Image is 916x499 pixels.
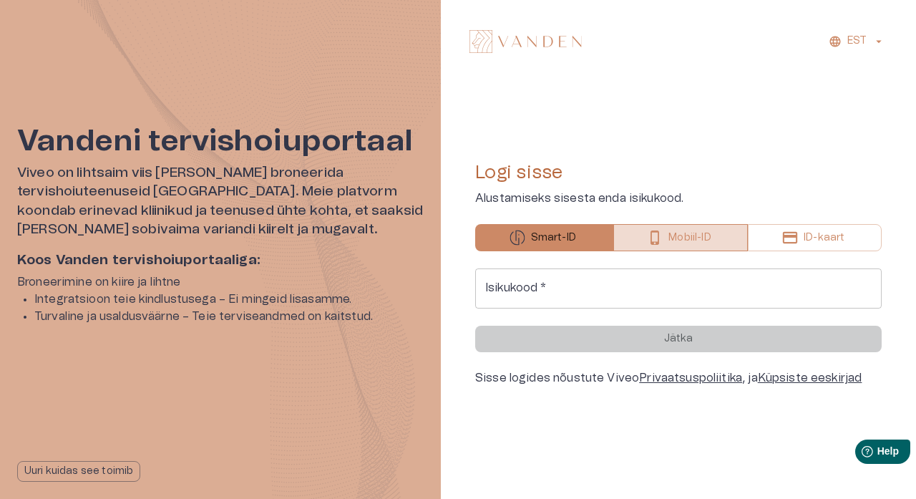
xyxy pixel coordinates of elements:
div: Sisse logides nõustute Viveo , ja [475,369,882,387]
a: Privaatsuspoliitika [639,372,742,384]
p: ID-kaart [804,231,844,246]
button: Uuri kuidas see toimib [17,461,140,482]
button: Mobiil-ID [613,224,749,251]
button: EST [827,31,887,52]
h4: Logi sisse [475,161,882,184]
iframe: Help widget launcher [804,434,916,474]
img: Vanden logo [469,30,582,53]
button: ID-kaart [748,224,882,251]
p: Smart-ID [531,231,576,246]
p: Uuri kuidas see toimib [24,464,133,479]
p: EST [847,34,867,49]
button: Smart-ID [475,224,613,251]
p: Mobiil-ID [668,231,711,246]
p: Alustamiseks sisesta enda isikukood. [475,190,882,207]
a: Küpsiste eeskirjad [758,372,862,384]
